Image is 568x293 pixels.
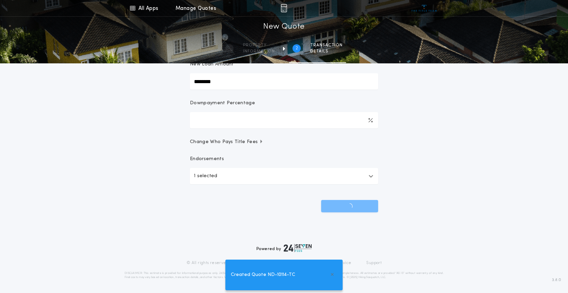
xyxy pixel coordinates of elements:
p: Downpayment Percentage [190,100,255,107]
button: Change Who Pays Title Fees [190,139,378,145]
h2: 2 [296,46,298,51]
img: vs-icon [412,5,437,12]
span: Property [243,43,275,48]
span: details [310,49,343,54]
img: img [281,4,287,12]
h1: New Quote [263,21,305,32]
span: Created Quote ND-10114-TC [231,271,295,279]
span: Change Who Pays Title Fees [190,139,263,145]
img: logo [284,244,312,252]
span: information [243,49,275,54]
div: Powered by [256,244,312,252]
input: Downpayment Percentage [190,112,378,128]
p: 1 selected [194,172,217,180]
button: 1 selected [190,168,378,184]
span: Transaction [310,43,343,48]
p: Endorsements [190,156,378,163]
input: New Loan Amount [190,73,378,90]
p: New Loan Amount [190,61,234,68]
